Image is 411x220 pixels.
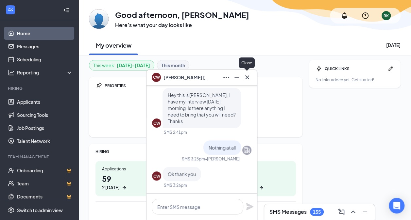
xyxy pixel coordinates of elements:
svg: Minimize [361,208,369,216]
div: Reporting [17,69,73,76]
a: New hires00 [DATE]ArrowRight [232,161,296,196]
svg: Pin [95,82,102,89]
div: RK [384,13,389,19]
div: CW [153,120,160,126]
svg: ChevronUp [349,208,357,216]
svg: Pen [387,65,394,72]
a: Home [17,27,73,40]
svg: ComposeMessage [337,208,345,216]
div: Hiring [8,86,72,91]
a: Job Postings [17,121,73,134]
div: No links added yet. Get started! [316,77,394,83]
svg: Settings [8,207,14,213]
div: Applications [102,166,152,172]
a: Talent Network [17,134,73,148]
div: Team Management [8,154,72,160]
div: QUICK LINKS [325,66,385,71]
div: 155 [313,209,321,215]
a: OnboardingCrown [17,164,73,177]
h1: Good afternoon, [PERSON_NAME] [115,9,249,20]
a: DocumentsCrown [17,190,73,203]
button: Ellipses [220,72,231,83]
svg: Notifications [340,12,348,20]
a: Scheduling [17,53,73,66]
h2: My overview [96,41,131,49]
svg: QuestionInfo [361,12,369,20]
svg: Company [243,146,251,154]
a: Messages [17,40,73,53]
svg: Analysis [8,69,14,76]
span: Hey this is [PERSON_NAME], I have my interview [DATE] morning. Is there anything I need to bring ... [168,92,236,124]
svg: Collapse [63,7,70,13]
a: Applications592 [DATE]ArrowRight [95,161,159,196]
a: Sourcing Tools [17,108,73,121]
svg: Cross [243,73,251,81]
span: Ok thank you [168,171,196,177]
svg: Bolt [316,65,322,72]
div: Close [239,57,255,68]
div: SMS 3:26pm [164,182,187,188]
a: TeamCrown [17,177,73,190]
svg: Plane [246,203,254,211]
button: ChevronUp [347,207,358,217]
b: This month [161,62,185,69]
svg: WorkstreamLogo [7,7,14,13]
svg: Ellipses [222,73,230,81]
h1: 59 [102,173,152,191]
b: [DATE] - [DATE] [117,62,150,69]
div: Switch to admin view [17,207,63,213]
h3: SMS Messages [269,208,307,215]
div: Open Intercom Messenger [389,198,404,213]
span: [PERSON_NAME] [PERSON_NAME] [163,74,209,81]
a: Applicants [17,95,73,108]
button: Cross [241,72,252,83]
button: Minimize [359,207,369,217]
div: New hires [239,166,289,172]
span: • [PERSON_NAME] [205,156,240,162]
div: CW [153,173,160,179]
h3: Here’s what your day looks like [115,22,249,29]
div: [DATE] [386,42,401,48]
div: PRIORITIES [105,83,296,88]
svg: Minimize [233,73,241,81]
div: HIRING [95,149,296,154]
img: Ross Klein [89,9,109,29]
div: SMS 3:25pm [182,156,205,162]
button: Minimize [231,72,241,83]
svg: ArrowRight [258,184,265,191]
svg: ArrowRight [121,184,128,191]
div: SMS 2:41pm [164,130,187,135]
span: Nothing at all [209,145,236,150]
div: This week : [93,62,150,69]
h1: 0 [239,173,289,191]
button: ComposeMessage [335,207,346,217]
div: 2 [DATE] [102,184,120,191]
